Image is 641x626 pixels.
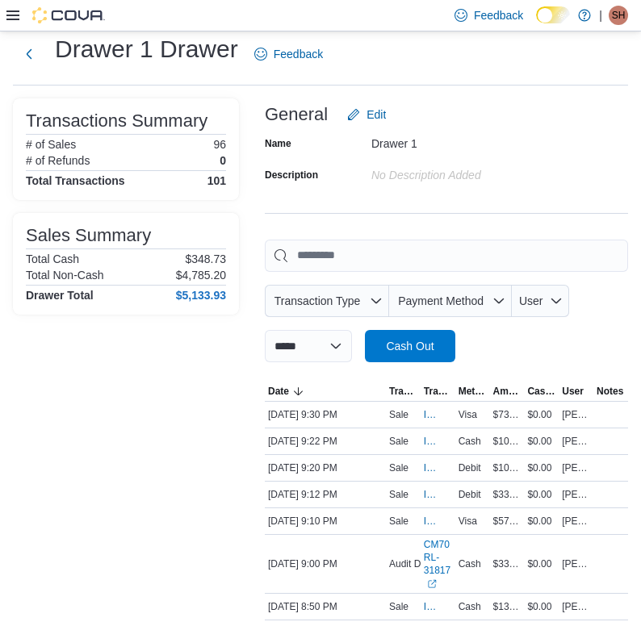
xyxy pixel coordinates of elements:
span: IN70RL-483970 [424,600,436,613]
div: $0.00 [524,485,559,504]
p: Sale [389,515,408,528]
p: $348.73 [185,252,226,265]
button: Notes [593,382,628,401]
span: [PERSON_NAME] [562,600,590,613]
span: Date [268,385,289,398]
button: Cash Out [365,330,455,362]
div: [DATE] 9:00 PM [265,554,386,574]
a: Feedback [248,38,329,70]
a: CM70RL-31817External link [424,538,452,590]
button: Method [455,382,490,401]
span: IN70RL-483983 [424,435,436,448]
p: Sale [389,408,408,421]
span: $57.84 [493,515,522,528]
p: | [599,6,602,25]
button: Transaction Type [265,285,389,317]
div: [DATE] 9:10 PM [265,511,386,531]
span: Visa [459,408,477,421]
div: $0.00 [524,458,559,478]
span: [PERSON_NAME] [562,557,590,570]
span: [PERSON_NAME] [562,515,590,528]
span: Payment Method [398,294,484,307]
span: $13.55 [493,600,522,613]
label: Name [265,137,291,150]
span: Cash Back [527,385,555,398]
h4: $5,133.93 [176,289,226,302]
p: 96 [213,138,226,151]
label: Description [265,169,318,182]
div: Santiago Hernandez [609,6,628,25]
div: No Description added [371,162,588,182]
button: IN70RL-483970 [424,597,452,616]
h6: # of Refunds [26,154,90,167]
span: Feedback [474,7,523,23]
h1: Drawer 1 Drawer [55,33,238,65]
span: Transaction Type [389,385,417,398]
span: Amount [493,385,522,398]
h4: 101 [207,174,226,187]
div: Drawer 1 [371,131,588,150]
button: IN70RL-483979 [424,485,452,504]
button: IN70RL-483983 [424,432,452,451]
button: Payment Method [389,285,512,317]
button: User [512,285,569,317]
p: Sale [389,435,408,448]
span: IN70RL-483982 [424,461,436,474]
span: Edit [367,106,386,123]
h3: Sales Summary [26,226,151,245]
span: Dark Mode [536,23,537,24]
h6: Total Cash [26,252,79,265]
span: IN70RL-483977 [424,515,436,528]
h3: Transactions Summary [26,111,207,131]
span: User [562,385,584,398]
span: [PERSON_NAME] [562,488,590,501]
button: User [559,382,593,401]
span: Method [459,385,487,398]
span: IN70RL-483985 [424,408,436,421]
p: Sale [389,600,408,613]
span: $73.44 [493,408,522,421]
span: Cash [459,600,481,613]
h6: # of Sales [26,138,76,151]
p: Sale [389,461,408,474]
span: Visa [459,515,477,528]
div: [DATE] 9:12 PM [265,485,386,504]
span: User [519,294,543,307]
div: $0.00 [524,554,559,574]
h3: General [265,105,328,124]
div: $0.00 [524,511,559,531]
button: Next [13,38,45,70]
span: [PERSON_NAME] [562,435,590,448]
span: IN70RL-483979 [424,488,436,501]
span: $10.74 [493,461,522,474]
span: $10.74 [493,435,522,448]
button: Amount [490,382,525,401]
button: Transaction # [421,382,455,401]
span: [PERSON_NAME] [562,461,590,474]
span: Transaction # [424,385,452,398]
button: IN70RL-483982 [424,458,452,478]
div: $0.00 [524,597,559,616]
button: IN70RL-483977 [424,511,452,531]
h6: Total Non-Cash [26,269,104,282]
p: Sale [389,488,408,501]
div: [DATE] 8:50 PM [265,597,386,616]
h4: Drawer Total [26,289,94,302]
span: [PERSON_NAME] [562,408,590,421]
span: Debit [459,488,481,501]
span: Cash [459,557,481,570]
button: IN70RL-483985 [424,405,452,424]
span: $338.10 [493,557,522,570]
div: $0.00 [524,405,559,424]
button: Date [265,382,386,401]
p: $4,785.20 [176,269,226,282]
span: Debit [459,461,481,474]
svg: External link [427,579,437,589]
img: Cova [32,7,105,23]
div: [DATE] 9:30 PM [265,405,386,424]
div: $0.00 [524,432,559,451]
div: [DATE] 9:20 PM [265,458,386,478]
button: Edit [341,98,392,131]
div: [DATE] 9:22 PM [265,432,386,451]
span: Cash Out [386,338,434,354]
